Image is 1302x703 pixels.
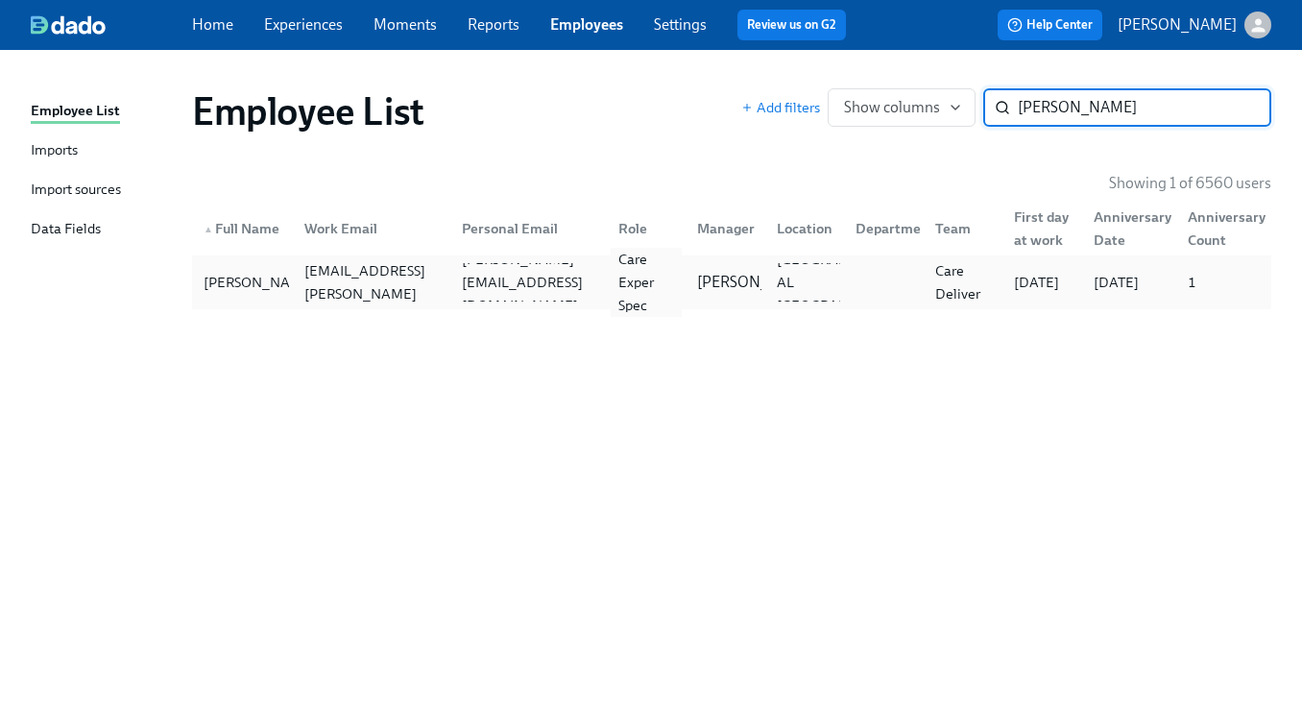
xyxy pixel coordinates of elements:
div: ▲Full Name [196,209,289,248]
p: [PERSON_NAME] [697,272,816,293]
div: Department [848,217,943,240]
div: Care Exper Spec [611,248,682,317]
a: Data Fields [31,218,177,242]
a: Experiences [264,15,343,34]
a: dado [31,15,192,35]
div: [PERSON_NAME][EMAIL_ADDRESS][DOMAIN_NAME] [454,248,603,317]
a: Settings [654,15,707,34]
div: Department [840,209,919,248]
div: 1 [1180,271,1267,294]
p: Showing 1 of 6560 users [1109,173,1271,194]
div: Anniversary Date [1086,206,1179,252]
div: [DATE] [1086,271,1173,294]
a: Employee List [31,100,177,124]
button: Show columns [828,88,976,127]
a: Review us on G2 [747,15,836,35]
div: Location [761,209,840,248]
button: Review us on G2 [737,10,846,40]
div: Manager [689,217,762,240]
div: Full Name [196,217,289,240]
div: [PERSON_NAME][EMAIL_ADDRESS][PERSON_NAME][DOMAIN_NAME] [297,236,446,328]
div: Personal Email [454,217,603,240]
button: Help Center [998,10,1102,40]
div: Care Deliver [928,259,999,305]
input: Search by name [1018,88,1271,127]
a: Reports [468,15,519,34]
a: Home [192,15,233,34]
div: Work Email [297,217,446,240]
div: Imports [31,139,78,163]
div: Team [920,209,999,248]
a: [PERSON_NAME][PERSON_NAME][EMAIL_ADDRESS][PERSON_NAME][DOMAIN_NAME][PERSON_NAME][EMAIL_ADDRESS][D... [192,255,1271,309]
div: Team [928,217,999,240]
div: Role [611,217,682,240]
div: Role [603,209,682,248]
div: Employee List [31,100,120,124]
div: Location [769,217,840,240]
div: First day at work [1006,206,1077,252]
button: [PERSON_NAME] [1118,12,1271,38]
div: Work Email [289,209,446,248]
div: Anniversary Count [1180,206,1273,252]
a: Employees [550,15,623,34]
div: [PERSON_NAME] [196,271,324,294]
div: Import sources [31,179,121,203]
div: Data Fields [31,218,101,242]
div: [DATE] [1006,271,1077,294]
div: Anniversary Count [1172,209,1267,248]
span: Help Center [1007,15,1093,35]
a: Import sources [31,179,177,203]
button: Add filters [741,98,820,117]
div: [GEOGRAPHIC_DATA] AL [GEOGRAPHIC_DATA] [769,248,926,317]
p: [PERSON_NAME] [1118,14,1237,36]
span: ▲ [204,225,213,234]
span: Show columns [844,98,959,117]
h1: Employee List [192,88,424,134]
img: dado [31,15,106,35]
a: Moments [374,15,437,34]
a: Imports [31,139,177,163]
div: Anniversary Date [1078,209,1173,248]
div: Manager [682,209,760,248]
div: First day at work [999,209,1077,248]
div: Personal Email [446,209,603,248]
